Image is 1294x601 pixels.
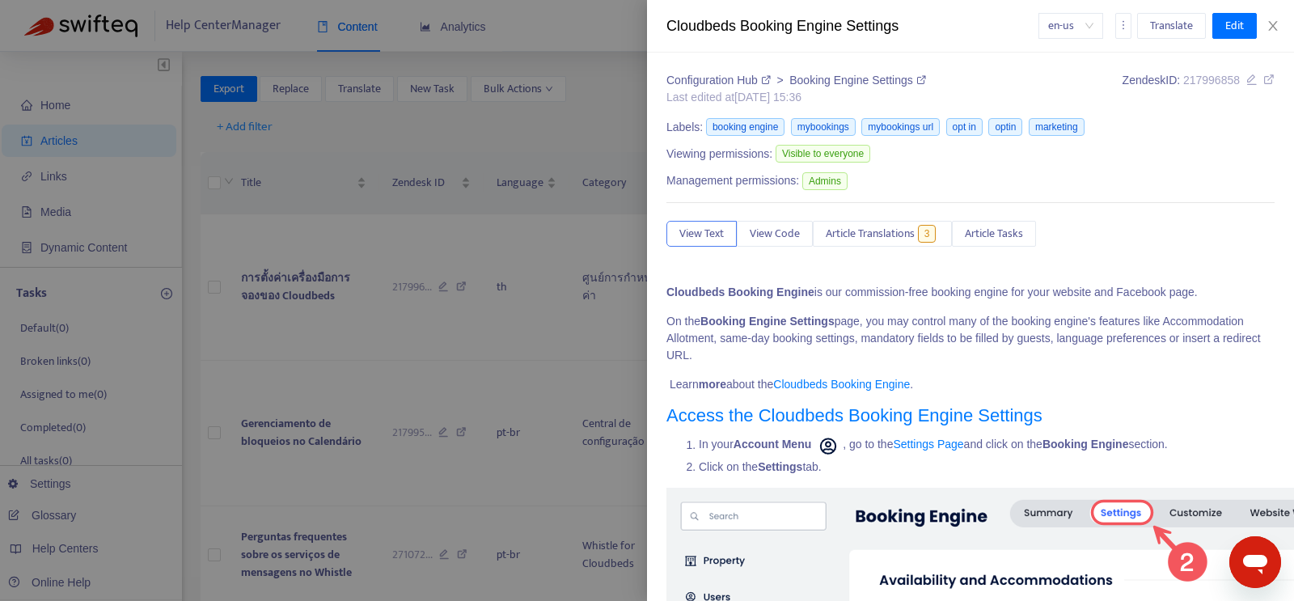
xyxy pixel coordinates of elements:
[1262,19,1284,34] button: Close
[737,221,813,247] button: View Code
[1229,536,1281,588] iframe: Button to launch messaging window
[773,378,910,391] a: Cloudbeds Booking Engine
[1123,72,1275,106] div: Zendesk ID:
[666,405,1042,425] a: Access the Cloudbeds Booking Engine Settings
[1212,13,1257,39] button: Edit
[952,221,1036,247] button: Article Tasks
[700,315,835,328] strong: Booking Engine Settings
[679,225,724,243] span: View Text
[666,376,1275,393] p: Learn about the .
[1029,118,1085,136] span: marketing
[789,74,925,87] a: Booking Engine Settings
[699,432,1275,459] li: In your , go to the and click on the section.
[666,172,799,189] span: Management permissions:
[734,438,811,451] strong: Account Menu
[750,225,800,243] span: View Code
[1118,19,1129,31] span: more
[1150,17,1193,35] span: Translate
[814,432,843,459] img: Account menu icon.png
[1042,438,1129,451] strong: Booking Engine
[666,284,1275,301] p: is our commission-free booking engine for your website and Facebook page.
[758,460,802,473] strong: Settings
[666,15,1038,37] div: Cloudbeds Booking Engine Settings
[699,378,726,391] strong: more
[666,313,1275,364] p: On the page, you may control many of the booking engine's features like Accommodation Allotment, ...
[1137,13,1206,39] button: Translate
[802,172,848,190] span: Admins
[893,438,963,451] a: Settings Page
[813,221,952,247] button: Article Translations3
[1267,19,1279,32] span: close
[776,145,870,163] span: Visible to everyone
[666,72,926,89] div: >
[666,74,774,87] a: Configuration Hub
[1115,13,1131,39] button: more
[1048,14,1093,38] span: en-us
[699,459,1275,476] li: Click on the tab.
[666,221,737,247] button: View Text
[666,119,703,136] span: Labels:
[988,118,1022,136] span: optin
[1183,74,1240,87] span: 217996858
[791,118,856,136] span: mybookings
[826,225,915,243] span: Article Translations
[946,118,983,136] span: opt in
[1225,17,1244,35] span: Edit
[706,118,784,136] span: booking engine
[965,225,1023,243] span: Article Tasks
[861,118,940,136] span: mybookings url
[666,146,772,163] span: Viewing permissions:
[666,89,926,106] div: Last edited at [DATE] 15:36
[918,225,937,243] span: 3
[666,286,814,298] strong: Cloudbeds Booking Engine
